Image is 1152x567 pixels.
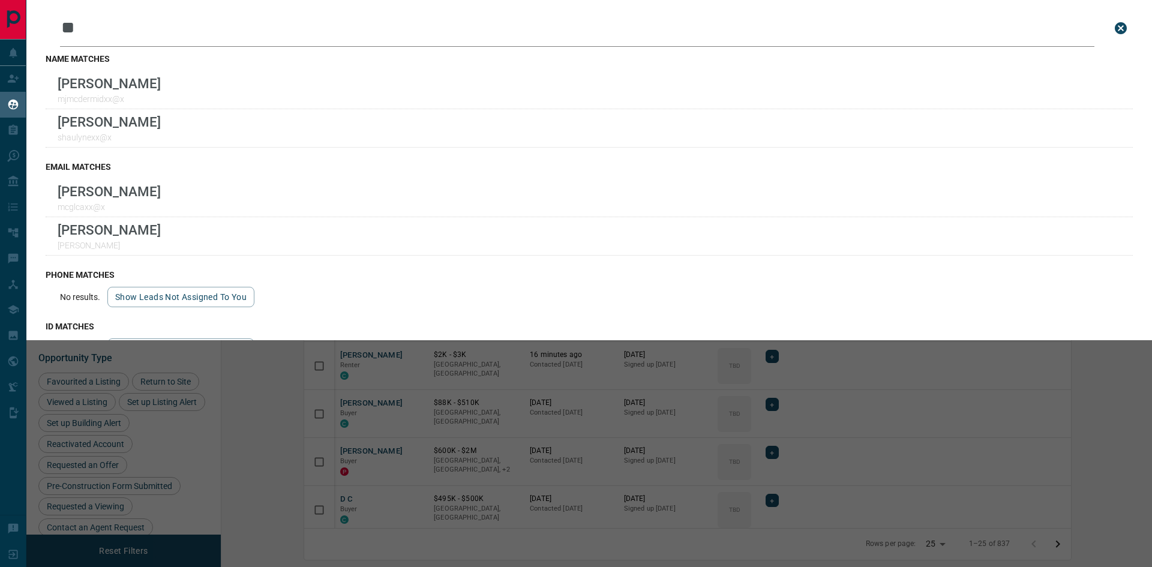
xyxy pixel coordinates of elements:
button: show leads not assigned to you [107,338,254,359]
p: [PERSON_NAME] [58,114,161,130]
button: show leads not assigned to you [107,287,254,307]
p: mjmcdermidxx@x [58,94,161,104]
p: No results. [60,292,100,302]
h3: email matches [46,162,1133,172]
h3: phone matches [46,270,1133,280]
p: [PERSON_NAME] [58,222,161,238]
h3: name matches [46,54,1133,64]
h3: id matches [46,322,1133,331]
p: shaulynexx@x [58,133,161,142]
button: close search bar [1109,16,1133,40]
p: [PERSON_NAME] [58,76,161,91]
p: mcglcaxx@x [58,202,161,212]
p: [PERSON_NAME] [58,241,161,250]
p: [PERSON_NAME] [58,184,161,199]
